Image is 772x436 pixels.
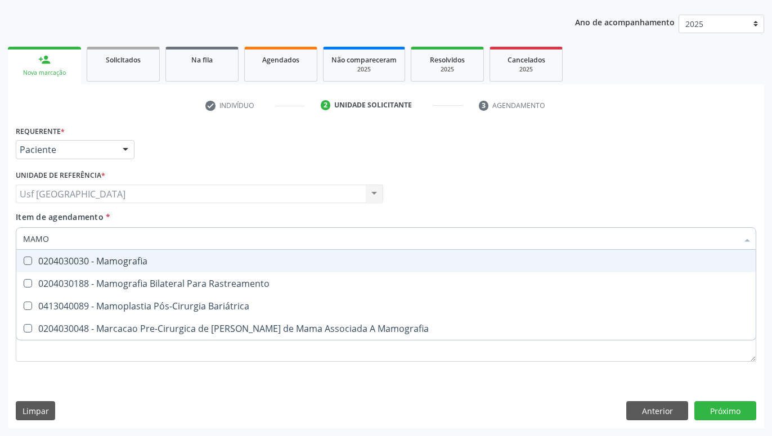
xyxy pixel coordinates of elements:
div: Nova marcação [16,69,73,77]
span: Não compareceram [331,55,397,65]
span: Cancelados [508,55,545,65]
span: Paciente [20,144,111,155]
p: Ano de acompanhamento [575,15,675,29]
button: Anterior [626,401,688,420]
div: 2 [321,100,331,110]
button: Próximo [694,401,756,420]
div: Unidade solicitante [334,100,412,110]
label: Requerente [16,123,65,140]
span: Resolvidos [430,55,465,65]
div: 0204030188 - Mamografia Bilateral Para Rastreamento [23,279,749,288]
div: 0413040089 - Mamoplastia Pós-Cirurgia Bariátrica [23,302,749,311]
div: 0204030030 - Mamografia [23,257,749,266]
span: Agendados [262,55,299,65]
div: person_add [38,53,51,66]
div: 2025 [498,65,554,74]
span: Item de agendamento [16,212,104,222]
div: 2025 [331,65,397,74]
span: Solicitados [106,55,141,65]
div: 2025 [419,65,475,74]
label: Unidade de referência [16,167,105,185]
span: Na fila [191,55,213,65]
input: Buscar por procedimentos [23,227,738,250]
div: 0204030048 - Marcacao Pre-Cirurgica de [PERSON_NAME] de Mama Associada A Mamografia [23,324,749,333]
